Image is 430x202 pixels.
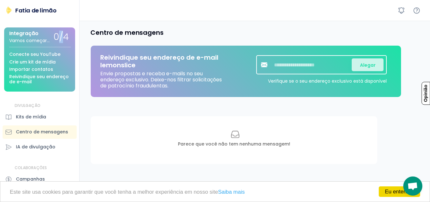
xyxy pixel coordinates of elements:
[352,58,384,71] button: Alegar
[385,189,414,195] font: Eu entendo!
[15,165,47,170] font: COLABORAÇÕES
[100,53,220,70] font: Reivindique seu endereço de e-mail lemonslice
[9,30,39,37] font: Integração
[16,176,45,182] font: Campanhas
[9,73,70,85] font: Reivindique seu endereço de e-mail
[10,189,218,195] font: Este site usa cookies para garantir que você tenha a melhor experiência em nosso site
[403,176,422,196] div: Bate-papo aberto
[16,144,55,150] font: IA de divulgação
[9,51,60,57] font: Conecte seu YouTube
[178,141,290,147] font: Parece que você não tem nenhuma mensagem!
[90,28,164,37] font: Centro de mensagens
[423,85,428,102] font: Opinião
[15,103,40,108] font: DIVULGAÇÃO
[9,37,50,44] font: Vamos começar...
[9,59,56,65] font: Crie um kit de mídia
[16,114,46,120] font: Kits de mídia
[100,70,223,89] font: Envie propostas e receba e-mails no seu endereço exclusivo. Deixe-nos filtrar solicitações de pat...
[379,186,420,197] a: Eu entendo!
[53,31,69,43] font: 0/4
[360,62,376,68] font: Alegar
[218,189,245,195] a: Saiba mais
[9,66,53,72] font: Importar contatos
[268,78,387,84] font: Verifique se o seu endereço exclusivo está disponível
[16,129,68,135] font: Centro de mensagens
[15,6,56,14] font: Fatia de limão
[5,6,13,14] img: Fatia de limão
